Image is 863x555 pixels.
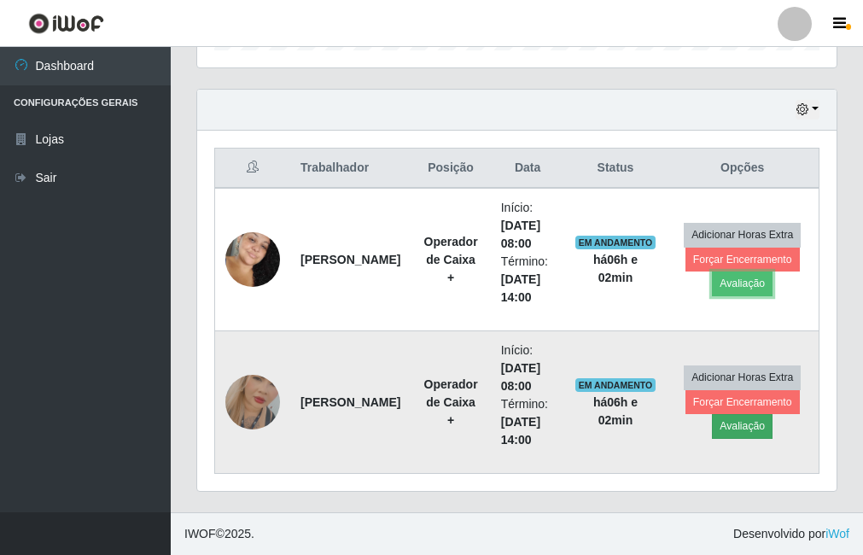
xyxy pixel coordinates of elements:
th: Opções [666,149,819,189]
li: Término: [501,395,555,449]
span: Desenvolvido por [733,525,849,543]
button: Forçar Encerramento [685,248,800,272]
th: Trabalhador [290,149,411,189]
strong: Operador de Caixa + [424,235,478,284]
button: Avaliação [712,272,773,295]
span: © 2025 . [184,525,254,543]
span: EM ANDAMENTO [575,378,656,392]
strong: há 06 h e 02 min [593,395,638,427]
strong: [PERSON_NAME] [300,253,400,266]
span: EM ANDAMENTO [575,236,656,249]
time: [DATE] 14:00 [501,272,540,304]
img: 1756495513119.jpeg [225,353,280,451]
time: [DATE] 08:00 [501,361,540,393]
th: Posição [411,149,490,189]
button: Adicionar Horas Extra [684,223,801,247]
strong: Operador de Caixa + [424,377,478,427]
a: iWof [825,527,849,540]
th: Data [491,149,565,189]
li: Início: [501,199,555,253]
time: [DATE] 08:00 [501,219,540,250]
button: Forçar Encerramento [685,390,800,414]
th: Status [565,149,667,189]
span: IWOF [184,527,216,540]
img: CoreUI Logo [28,13,104,34]
button: Avaliação [712,414,773,438]
time: [DATE] 14:00 [501,415,540,447]
li: Início: [501,342,555,395]
img: 1750087788307.jpeg [225,218,280,301]
button: Adicionar Horas Extra [684,365,801,389]
strong: [PERSON_NAME] [300,395,400,409]
strong: há 06 h e 02 min [593,253,638,284]
li: Término: [501,253,555,307]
